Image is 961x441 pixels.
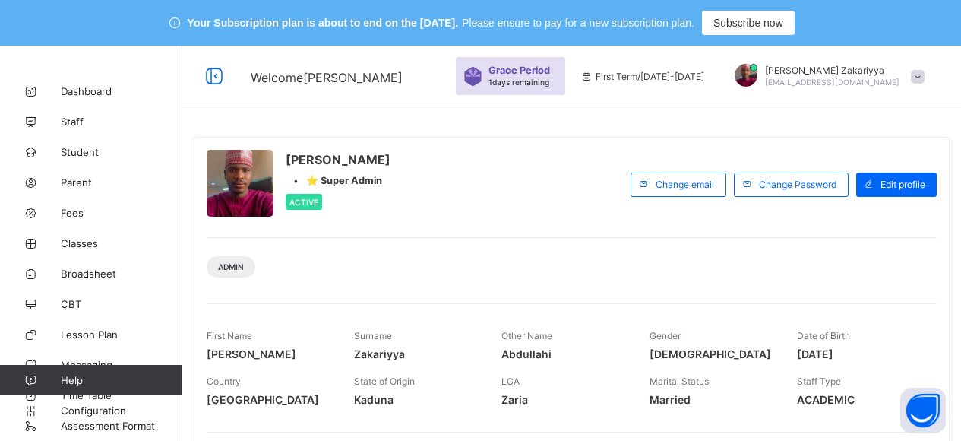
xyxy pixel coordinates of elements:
[61,268,182,280] span: Broadsheet
[61,405,182,417] span: Configuration
[61,420,182,432] span: Assessment Format
[207,376,241,387] span: Country
[797,330,850,341] span: Date of Birth
[61,85,182,97] span: Dashboard
[354,347,479,360] span: Zakariyya
[61,374,182,386] span: Help
[61,328,182,341] span: Lesson Plan
[354,376,415,387] span: State of Origin
[207,330,252,341] span: First Name
[61,298,182,310] span: CBT
[719,64,932,89] div: IbrahimZakariyya
[462,17,694,29] span: Please ensure to pay for a new subscription plan.
[759,179,836,190] span: Change Password
[650,393,774,406] span: Married
[501,347,626,360] span: Abdullahi
[289,198,318,207] span: Active
[463,67,482,86] img: sticker-purple.71386a28dfed39d6af7621340158ba97.svg
[501,330,552,341] span: Other Name
[797,393,921,406] span: ACADEMIC
[61,359,182,371] span: Messaging
[61,237,182,249] span: Classes
[765,78,899,87] span: [EMAIL_ADDRESS][DOMAIN_NAME]
[286,152,390,167] span: [PERSON_NAME]
[650,376,709,387] span: Marital Status
[765,65,899,76] span: [PERSON_NAME] Zakariyya
[61,116,182,128] span: Staff
[61,176,182,189] span: Parent
[713,17,783,29] span: Subscribe now
[797,347,921,360] span: [DATE]
[656,179,714,190] span: Change email
[501,376,520,387] span: LGA
[251,70,403,85] span: Welcome [PERSON_NAME]
[207,347,331,360] span: [PERSON_NAME]
[880,179,925,190] span: Edit profile
[580,71,704,82] span: session/term information
[286,175,390,186] div: •
[797,376,841,387] span: Staff Type
[354,393,479,406] span: Kaduna
[900,388,946,433] button: Open asap
[61,146,182,158] span: Student
[61,207,182,219] span: Fees
[501,393,626,406] span: Zaria
[207,393,331,406] span: [GEOGRAPHIC_DATA]
[488,65,550,76] span: Grace Period
[354,330,392,341] span: Surname
[488,78,549,87] span: 1 days remaining
[650,347,774,360] span: [DEMOGRAPHIC_DATA]
[306,175,382,186] span: ⭐ Super Admin
[650,330,681,341] span: Gender
[218,262,244,271] span: Admin
[188,17,458,29] span: Your Subscription plan is about to end on the [DATE].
